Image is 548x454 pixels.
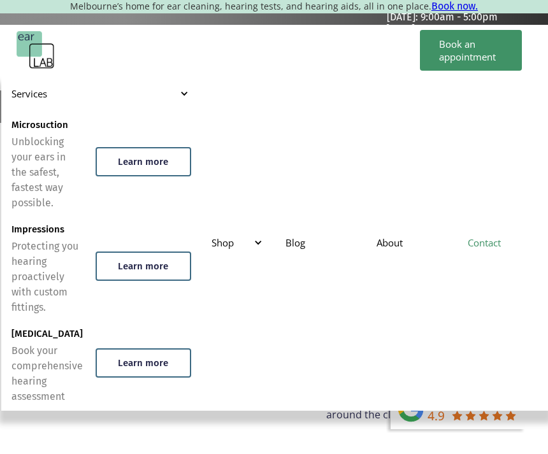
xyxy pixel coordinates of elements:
[212,236,260,249] div: Shop
[118,357,168,369] div: Learn more
[11,223,64,235] div: Impressions
[118,260,168,272] div: Learn more
[1,217,201,322] a: ImpressionsProtecting you hearing proactively with custom fittings.Learn more
[201,223,275,262] div: Shop
[1,322,201,411] a: [MEDICAL_DATA]Book your comprehensive hearing assessmentLearn more
[1,74,201,113] div: Services
[118,156,168,167] div: Learn more
[420,30,522,71] a: Book an appointment
[275,224,366,261] a: Blog
[1,113,201,411] nav: Services
[11,343,83,404] div: Book your comprehensive hearing assessment
[17,31,55,69] a: home
[11,87,186,100] div: Services
[1,113,201,217] a: MicrosuctionUnblocking your ears in the safest, fastest way possible.Learn more
[11,239,83,315] div: Protecting you hearing proactively with custom fittings.
[11,134,83,211] div: Unblocking your ears in the safest, fastest way possible.
[11,119,68,131] div: Microsuction
[11,328,83,339] div: [MEDICAL_DATA]
[366,224,458,261] a: About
